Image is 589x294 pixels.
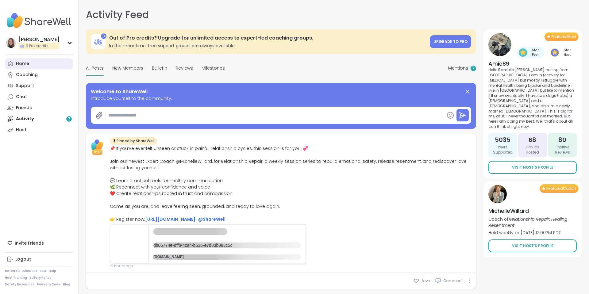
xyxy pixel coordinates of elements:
a: Upgrade to Pro [430,35,471,48]
img: Star Host [551,48,559,57]
a: db06774e-dffb-4ca4-b515-e7d83b083c5cdb06774e-dffb-4ca4-b515-e7d83b083c5c[DOMAIN_NAME] [110,224,306,263]
h1: Activity Feed [86,7,149,22]
span: Peers Supported [491,145,514,155]
a: Visit Host’s Profile [488,161,577,174]
span: Milestones [202,65,225,71]
h4: Amie89 [488,60,577,67]
a: Friends [5,102,73,113]
a: Support [5,80,73,91]
a: [URL][DOMAIN_NAME] [145,216,195,222]
a: Home [5,58,73,69]
div: 0 [101,33,106,39]
a: Safety Policy [29,276,51,280]
a: Help [49,269,56,273]
span: Comment [444,278,463,284]
a: FAQ [40,269,46,273]
a: Visit Host’s Profile [488,239,577,252]
div: Coaching [16,72,38,78]
a: @ShareWell [198,216,225,222]
div: Host [16,127,26,133]
img: ShareWell Nav Logo [5,10,73,31]
span: 5035 [495,136,510,144]
span: Positive Reviews [551,145,574,155]
a: Safety Resources [5,282,34,287]
div: Invite Friends [5,238,73,249]
img: Amie89 [488,33,511,56]
span: Visit Host’s Profile [512,165,553,170]
a: Host [5,124,73,136]
div: Home [16,61,29,67]
div: 📌 If you’ve ever felt unseen or stuck in painful relationship cycles, this session is for you. 💞 ... [110,145,472,223]
div: Support [16,83,34,89]
a: Coaching [5,69,73,80]
span: Bulletin [152,65,167,71]
span: All Posts [86,65,104,71]
a: Blog [63,282,70,287]
a: Referrals [5,269,20,273]
span: Introduce yourself to the community. [91,95,471,102]
p: Held weekly on [DATE] 12:00PM PDT [488,230,577,236]
a: Logout [5,254,73,265]
span: 80 [558,136,566,144]
img: danimayer [6,38,16,48]
span: 7 [472,66,475,71]
span: 21 hours ago [110,263,472,269]
p: db06774e-dffb-4ca4-b515-e7d83b083c5c [153,228,227,235]
span: Host [94,150,101,155]
img: MichelleWillard [488,185,507,203]
div: [PERSON_NAME] [18,36,60,43]
div: Friends [16,105,32,111]
div: Logout [15,256,31,262]
span: Reviews [176,65,193,71]
img: ShareWell [90,137,105,153]
span: 0 Pro credits [26,44,48,49]
span: Visit Host’s Profile [512,243,553,249]
a: Host Training [5,276,27,280]
span: 68 [529,136,536,144]
img: Star Peer [519,48,527,57]
i: Relationship Repair: Healing Resentment [488,216,567,228]
a: Chat [5,91,73,102]
span: Love [422,278,430,284]
p: db06774e-dffb-4ca4-b515-e7d83b083c5c [153,242,301,249]
h3: In the meantime, free support groups are always available. [109,43,426,49]
span: Star Peer [528,48,542,57]
span: Star Host [560,48,574,57]
span: Welcome to ShareWell [91,88,148,95]
a: Redeem Code [37,282,60,287]
span: Upgrade to Pro [433,39,468,44]
span: Featured Host [551,34,576,39]
p: Coach of [488,216,577,228]
div: Chat [16,94,27,100]
span: Groups Hosted [521,145,544,155]
span: New Members [112,65,143,71]
h3: Out of Pro credits? Upgrade for unlimited access to expert-led coaching groups. [109,35,426,41]
span: Mentions [448,65,468,71]
h4: MichelleWillard [488,207,577,215]
p: [DOMAIN_NAME] [153,254,301,260]
a: About Us [23,269,37,273]
p: Hello Ramblin [PERSON_NAME] calling from [GEOGRAPHIC_DATA], I am in recovery for [MEDICAL_DATA] b... [488,67,577,129]
span: Featured Coach [546,186,576,191]
div: Pinned by ShareWell [110,137,157,145]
